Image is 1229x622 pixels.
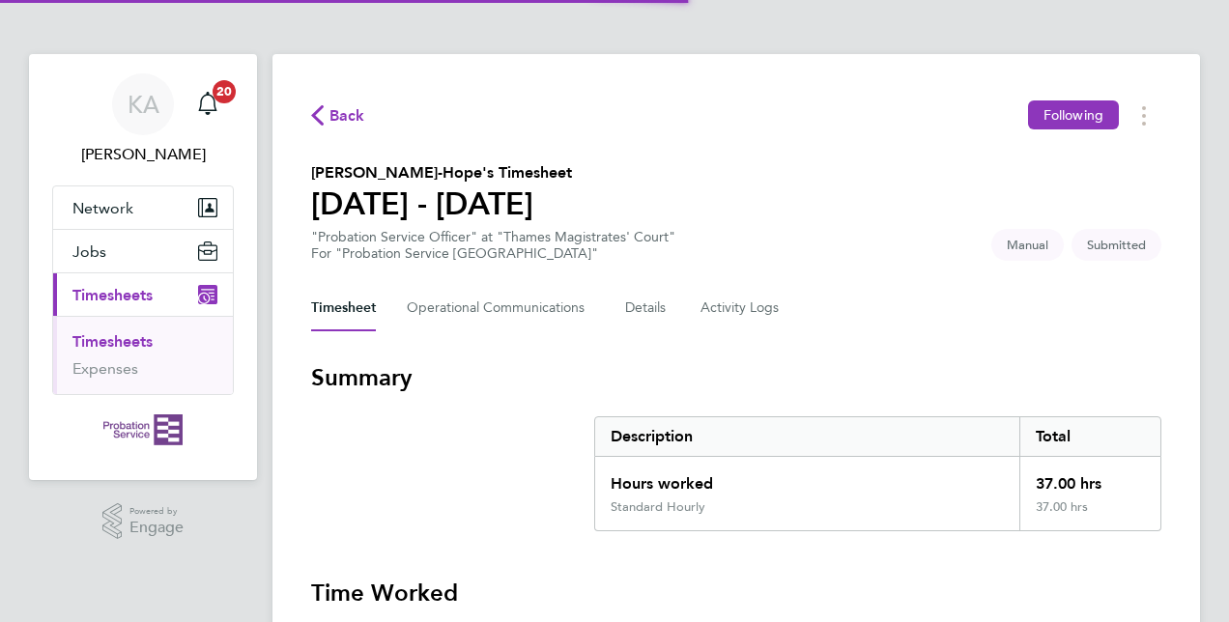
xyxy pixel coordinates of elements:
button: Operational Communications [407,285,594,331]
div: For "Probation Service [GEOGRAPHIC_DATA]" [311,245,675,262]
a: 20 [188,73,227,135]
button: Timesheets Menu [1127,100,1161,130]
button: Timesheets [53,273,233,316]
div: Summary [594,416,1161,531]
span: Jobs [72,242,106,261]
span: This timesheet is Submitted. [1072,229,1161,261]
div: Total [1019,417,1160,456]
h3: Summary [311,362,1161,393]
a: Go to home page [52,414,234,445]
div: Hours worked [595,457,1019,499]
h2: [PERSON_NAME]-Hope's Timesheet [311,161,572,184]
div: "Probation Service Officer" at "Thames Magistrates' Court" [311,229,675,262]
span: 20 [213,80,236,103]
div: Standard Hourly [611,499,705,515]
button: Jobs [53,230,233,272]
span: Network [72,199,133,217]
button: Details [625,285,670,331]
span: KA [128,92,159,117]
span: Karen Anderson [52,143,234,166]
a: Timesheets [72,332,153,351]
span: Following [1043,106,1103,124]
h1: [DATE] - [DATE] [311,184,572,223]
button: Back [311,103,365,127]
a: Powered byEngage [102,503,185,540]
div: 37.00 hrs [1019,457,1160,499]
span: This timesheet was manually created. [991,229,1064,261]
h3: Time Worked [311,578,1161,608]
div: 37.00 hrs [1019,499,1160,530]
a: Expenses [72,359,138,378]
span: Powered by [129,503,184,520]
nav: Main navigation [29,54,257,480]
button: Network [53,186,233,229]
button: Following [1028,100,1119,129]
button: Activity Logs [700,285,782,331]
div: Timesheets [53,316,233,394]
a: KA[PERSON_NAME] [52,73,234,166]
img: probationservice-logo-retina.png [103,414,182,445]
span: Engage [129,520,184,536]
button: Timesheet [311,285,376,331]
span: Timesheets [72,286,153,304]
div: Description [595,417,1019,456]
span: Back [329,104,365,127]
